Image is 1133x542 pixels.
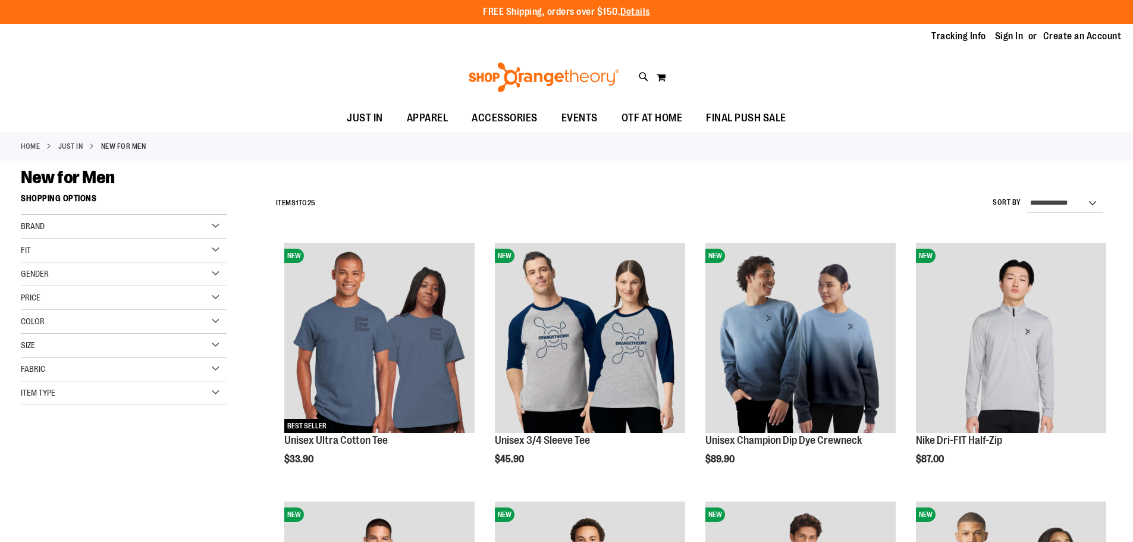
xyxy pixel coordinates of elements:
img: Unisex Champion Dip Dye Crewneck [705,243,896,433]
span: OTF AT HOME [622,105,683,131]
a: Nike Dri-FIT Half-ZipNEW [916,243,1106,435]
a: Home [21,141,40,152]
a: Unisex Champion Dip Dye CrewneckNEW [705,243,896,435]
div: product [910,237,1112,495]
a: JUST IN [335,105,395,131]
img: Unisex 3/4 Sleeve Tee [495,243,685,433]
span: Fabric [21,364,45,374]
span: FINAL PUSH SALE [706,105,786,131]
a: Unisex Ultra Cotton TeeNEWBEST SELLER [284,243,475,435]
strong: Shopping Options [21,188,227,215]
img: Shop Orangetheory [467,62,621,92]
span: NEW [495,507,514,522]
span: $45.90 [495,454,526,465]
img: Unisex Ultra Cotton Tee [284,243,475,433]
span: Gender [21,269,49,278]
span: NEW [916,507,936,522]
a: EVENTS [550,105,610,132]
a: Sign In [995,30,1024,43]
span: NEW [705,507,725,522]
a: Nike Dri-FIT Half-Zip [916,434,1002,446]
span: $87.00 [916,454,946,465]
a: JUST IN [58,141,83,152]
span: Item Type [21,388,55,397]
span: Fit [21,245,31,255]
a: Unisex Ultra Cotton Tee [284,434,388,446]
span: NEW [284,249,304,263]
span: $33.90 [284,454,315,465]
span: Brand [21,221,45,231]
p: FREE Shipping, orders over $150. [483,5,650,19]
span: NEW [284,507,304,522]
label: Sort By [993,198,1021,208]
span: 1 [296,199,299,207]
a: Unisex 3/4 Sleeve Tee [495,434,590,446]
img: Nike Dri-FIT Half-Zip [916,243,1106,433]
strong: New for Men [101,141,146,152]
span: NEW [916,249,936,263]
a: OTF AT HOME [610,105,695,132]
span: 25 [307,199,316,207]
h2: Items to [276,194,316,212]
span: ACCESSORIES [472,105,538,131]
span: $89.90 [705,454,736,465]
span: BEST SELLER [284,419,329,433]
a: Unisex 3/4 Sleeve TeeNEW [495,243,685,435]
a: APPAREL [395,105,460,132]
span: APPAREL [407,105,448,131]
span: New for Men [21,167,115,187]
a: Create an Account [1043,30,1122,43]
a: Details [620,7,650,17]
span: Size [21,340,35,350]
span: NEW [705,249,725,263]
span: Price [21,293,40,302]
span: JUST IN [347,105,383,131]
a: FINAL PUSH SALE [694,105,798,132]
a: ACCESSORIES [460,105,550,132]
div: product [278,237,481,495]
div: product [489,237,691,495]
span: Color [21,317,45,326]
a: Tracking Info [931,30,986,43]
span: EVENTS [561,105,598,131]
div: product [699,237,902,495]
a: Unisex Champion Dip Dye Crewneck [705,434,862,446]
span: NEW [495,249,514,263]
